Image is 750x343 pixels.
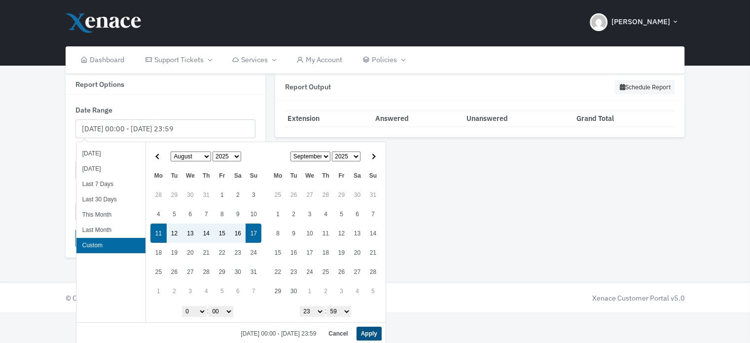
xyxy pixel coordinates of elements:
td: 1 [270,204,286,224]
td: 23 [286,262,302,281]
a: Services [222,46,286,74]
th: Sa [230,166,246,185]
label: Date Range [75,105,112,115]
td: 16 [230,224,246,243]
li: This Month [76,207,145,223]
td: 17 [302,243,318,262]
th: Extension [285,111,373,127]
td: 26 [167,262,182,281]
td: 19 [333,243,349,262]
a: My Account [286,46,353,74]
td: 11 [318,224,333,243]
td: 16 [286,243,302,262]
td: 28 [318,185,333,204]
button: Schedule Report [615,80,675,94]
td: 2 [286,204,302,224]
th: We [182,166,199,185]
td: 22 [214,243,230,262]
td: 11 [150,224,166,243]
a: Policies [353,46,415,74]
td: 27 [349,262,365,281]
td: 27 [182,262,199,281]
td: 14 [198,224,214,243]
div: : [270,304,382,318]
td: 20 [349,243,365,262]
td: 30 [286,281,302,301]
td: 7 [198,204,214,224]
td: 1 [150,281,166,301]
th: Fr [214,166,230,185]
td: 7 [365,204,381,224]
td: 29 [270,281,286,301]
th: Answered [373,111,464,127]
td: 4 [349,281,365,301]
td: 25 [150,262,166,281]
td: 10 [302,224,318,243]
li: Last 7 Days [76,177,145,192]
td: 3 [182,281,199,301]
td: 31 [365,185,381,204]
td: 7 [246,281,261,301]
th: Th [198,166,214,185]
td: 21 [365,243,381,262]
li: [DATE] [76,146,145,161]
td: 27 [302,185,318,204]
td: 19 [167,243,182,262]
td: 3 [246,185,261,204]
h6: Report Options [75,80,255,88]
th: Su [246,166,261,185]
td: 20 [182,243,199,262]
td: 5 [365,281,381,301]
td: 1 [214,185,230,204]
td: 13 [349,224,365,243]
th: Fr [333,166,349,185]
td: 15 [270,243,286,262]
td: 2 [167,281,182,301]
label: Extension Groups [75,188,133,198]
th: Sa [349,166,365,185]
a: Dashboard [71,46,135,74]
td: 28 [365,262,381,281]
td: 21 [198,243,214,262]
button: Generate report [75,229,139,248]
td: 17 [246,224,261,243]
td: 12 [167,224,182,243]
label: Extensions [75,146,111,157]
li: Last 30 Days [76,192,145,207]
td: 9 [286,224,302,243]
li: Last Month [76,223,145,238]
button: Apply [357,327,382,341]
td: 31 [198,185,214,204]
img: Header Avatar [590,13,607,31]
td: 14 [365,224,381,243]
td: 1 [302,281,318,301]
td: 22 [270,262,286,281]
td: 15 [214,224,230,243]
th: Grand Total [574,111,675,127]
td: 6 [230,281,246,301]
td: 4 [198,281,214,301]
button: Cancel [324,327,352,341]
div: Xenace Customer Portal v5.0 [380,293,685,304]
td: 18 [318,243,333,262]
td: 4 [318,204,333,224]
td: 2 [230,185,246,204]
th: We [302,166,318,185]
th: Su [365,166,381,185]
td: 31 [246,262,261,281]
td: 29 [333,185,349,204]
td: 5 [333,204,349,224]
td: 5 [214,281,230,301]
td: 23 [230,243,246,262]
td: 10 [246,204,261,224]
td: 25 [270,185,286,204]
td: 26 [286,185,302,204]
td: 26 [333,262,349,281]
td: 6 [349,204,365,224]
td: 25 [318,262,333,281]
td: 8 [270,224,286,243]
div: : [150,304,266,318]
td: 13 [182,224,199,243]
td: 29 [167,185,182,204]
th: Th [318,166,333,185]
